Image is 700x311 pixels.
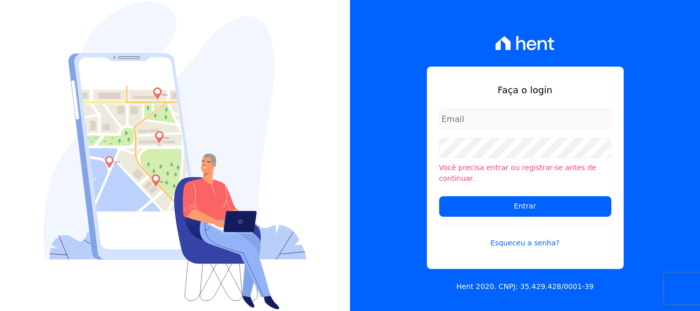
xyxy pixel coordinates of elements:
[439,225,611,248] a: Esqueceu a senha?
[439,109,611,130] input: Email
[439,83,611,97] h1: Faça o login
[44,2,307,309] img: Login
[457,281,594,292] p: Hent 2020. CNPJ: 35.429.428/0001-39
[439,162,611,184] li: Você precisa entrar ou registrar-se antes de continuar.
[439,196,611,217] input: Entrar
